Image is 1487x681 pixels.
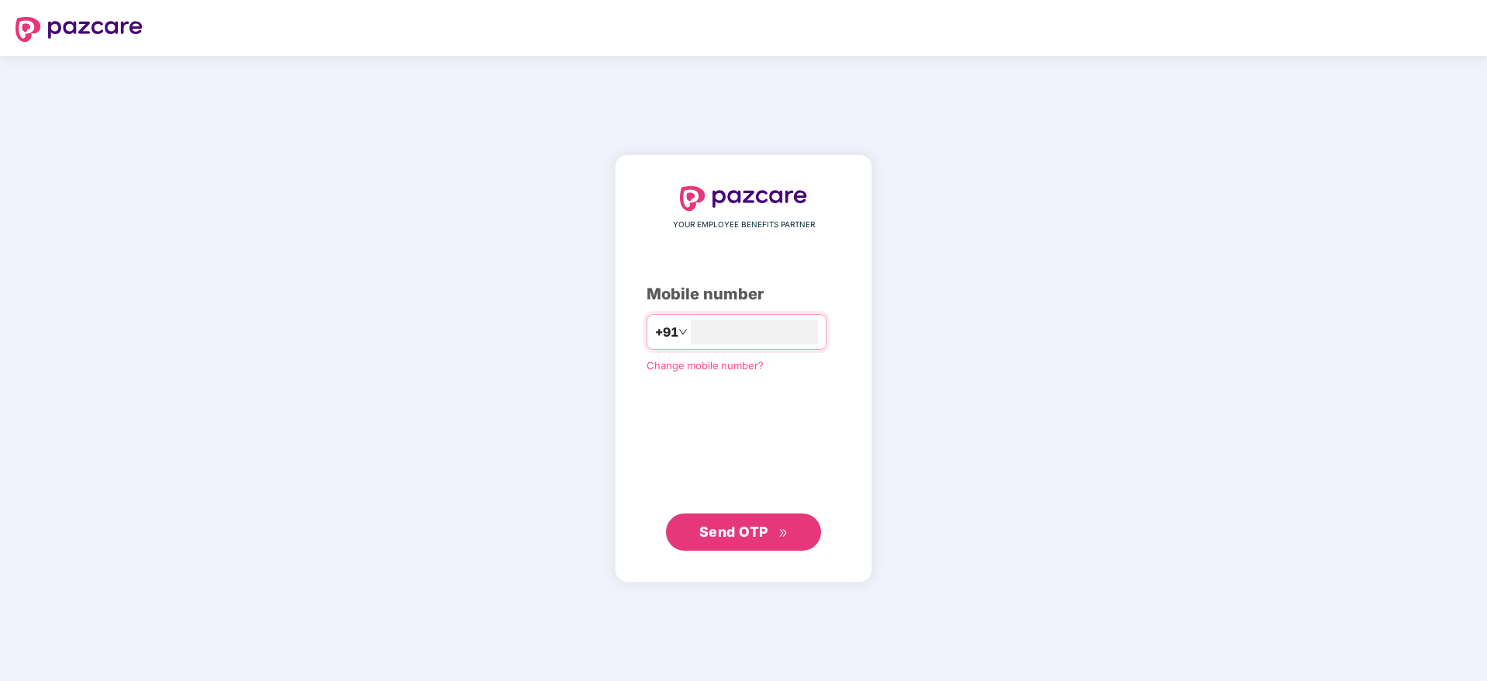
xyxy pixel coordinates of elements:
[673,219,815,231] span: YOUR EMPLOYEE BENEFITS PARTNER
[778,528,788,538] span: double-right
[655,323,678,342] span: +91
[666,513,821,551] button: Send OTPdouble-right
[647,282,840,306] div: Mobile number
[680,186,807,211] img: logo
[678,327,688,337] span: down
[16,17,143,42] img: logo
[647,359,764,372] a: Change mobile number?
[699,524,768,540] span: Send OTP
